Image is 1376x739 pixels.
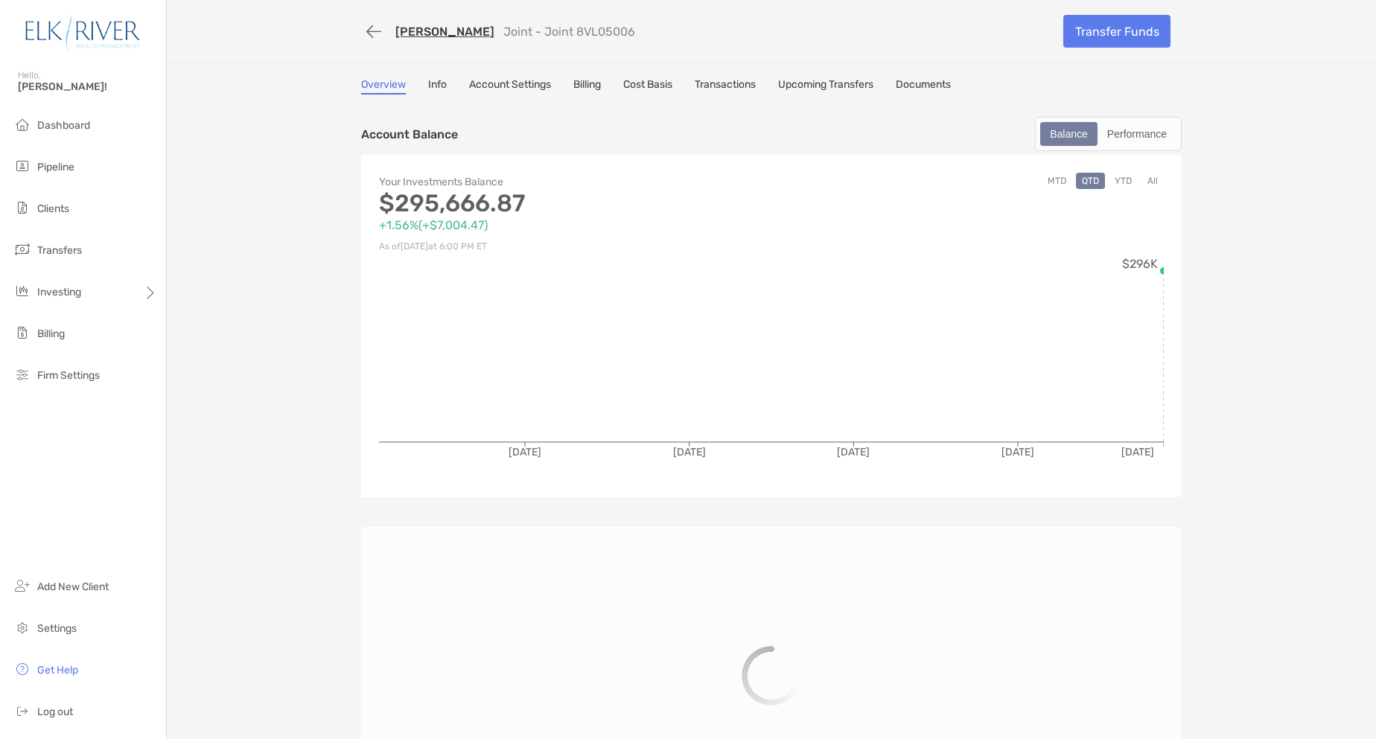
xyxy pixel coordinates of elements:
span: Get Help [37,664,78,676]
img: pipeline icon [13,157,31,175]
tspan: [DATE] [673,446,706,458]
img: firm-settings icon [13,365,31,383]
a: [PERSON_NAME] [395,25,494,39]
img: logout icon [13,702,31,720]
span: Pipeline [37,161,74,173]
button: YTD [1109,173,1138,189]
a: Account Settings [469,78,551,95]
img: transfers icon [13,240,31,258]
p: As of [DATE] at 6:00 PM ET [379,237,771,256]
p: Your Investments Balance [379,173,771,191]
tspan: [DATE] [1001,446,1034,458]
tspan: [DATE] [509,446,541,458]
img: settings icon [13,618,31,636]
button: MTD [1042,173,1072,189]
a: Documents [896,78,951,95]
span: Clients [37,202,69,215]
img: Zoe Logo [18,6,148,60]
img: get-help icon [13,660,31,678]
span: Firm Settings [37,369,100,382]
p: $295,666.87 [379,194,771,213]
p: Joint - Joint 8VL05006 [503,25,635,39]
div: Performance [1099,124,1175,144]
span: [PERSON_NAME]! [18,80,157,93]
a: Cost Basis [623,78,672,95]
span: Transfers [37,244,82,257]
a: Upcoming Transfers [778,78,873,95]
a: Transfer Funds [1063,15,1170,48]
span: Settings [37,622,77,635]
button: QTD [1076,173,1105,189]
span: Billing [37,327,65,340]
img: billing icon [13,324,31,342]
div: Balance [1042,124,1096,144]
img: add_new_client icon [13,577,31,595]
p: Account Balance [361,125,458,144]
span: Add New Client [37,580,109,593]
p: +1.56% ( +$7,004.47 ) [379,216,771,234]
img: clients icon [13,199,31,217]
span: Dashboard [37,119,90,132]
a: Billing [573,78,601,95]
a: Info [428,78,447,95]
span: Investing [37,286,81,298]
img: investing icon [13,282,31,300]
tspan: $296K [1122,257,1158,271]
button: All [1141,173,1164,189]
tspan: [DATE] [1121,446,1154,458]
a: Transactions [695,78,756,95]
a: Overview [361,78,406,95]
img: dashboard icon [13,115,31,133]
div: segmented control [1035,117,1182,151]
span: Log out [37,706,73,718]
tspan: [DATE] [837,446,870,458]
